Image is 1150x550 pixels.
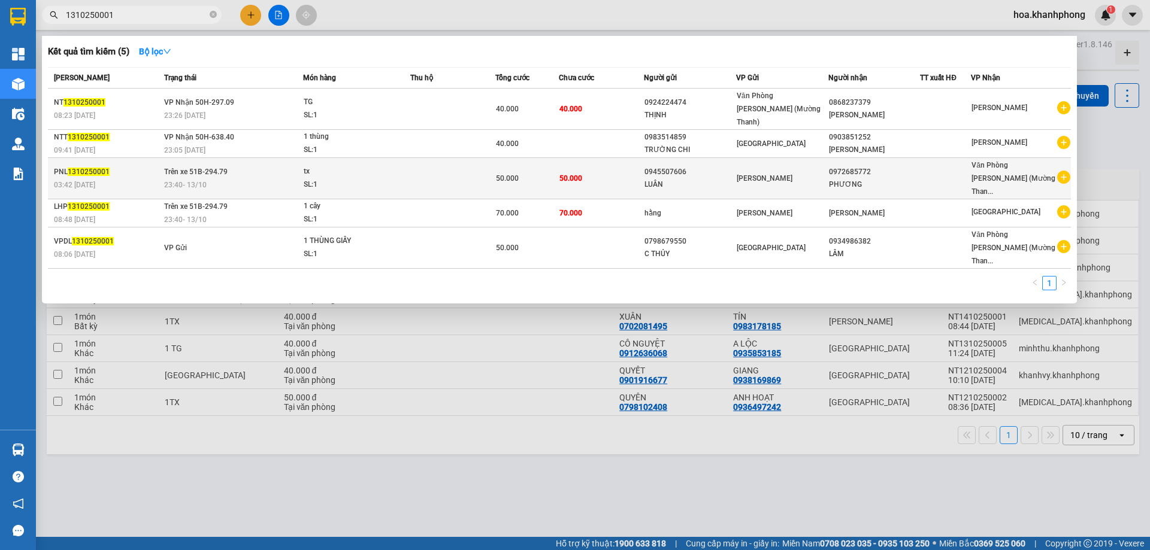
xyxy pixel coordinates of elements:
[496,209,519,217] span: 70.000
[737,174,792,183] span: [PERSON_NAME]
[68,168,110,176] span: 1310250001
[164,215,207,224] span: 23:40 - 13/10
[972,230,1055,265] span: Văn Phòng [PERSON_NAME] (Mường Than...
[1060,279,1067,286] span: right
[164,146,205,154] span: 23:05 [DATE]
[920,74,957,82] span: TT xuất HĐ
[1057,101,1070,114] span: plus-circle
[304,109,394,122] div: SL: 1
[13,498,24,509] span: notification
[496,244,519,252] span: 50.000
[971,74,1000,82] span: VP Nhận
[644,248,736,260] div: C THỦY
[164,111,205,120] span: 23:26 [DATE]
[12,168,25,180] img: solution-icon
[559,209,582,217] span: 70.000
[54,166,161,178] div: PNL
[54,181,95,189] span: 03:42 [DATE]
[66,8,207,22] input: Tìm tên, số ĐT hoặc mã đơn
[644,178,736,191] div: LUÂN
[559,74,594,82] span: Chưa cước
[737,92,821,126] span: Văn Phòng [PERSON_NAME] (Mường Thanh)
[972,208,1040,216] span: [GEOGRAPHIC_DATA]
[559,174,582,183] span: 50.000
[12,443,25,456] img: warehouse-icon
[644,96,736,109] div: 0924224474
[644,207,736,220] div: hằng
[304,248,394,261] div: SL: 1
[303,74,336,82] span: Món hàng
[1057,240,1070,253] span: plus-circle
[12,78,25,90] img: warehouse-icon
[63,98,105,107] span: 1310250001
[829,178,920,191] div: PHƯƠNG
[737,139,806,148] span: [GEOGRAPHIC_DATA]
[829,144,920,156] div: [PERSON_NAME]
[644,166,736,178] div: 0945507606
[304,96,394,109] div: TG
[972,104,1027,112] span: [PERSON_NAME]
[139,47,171,56] strong: Bộ lọc
[54,111,95,120] span: 08:23 [DATE]
[50,11,58,19] span: search
[164,202,228,211] span: Trên xe 51B-294.79
[828,74,867,82] span: Người nhận
[54,96,161,109] div: NT
[304,200,394,213] div: 1 cây
[829,166,920,178] div: 0972685772
[1028,276,1042,290] button: left
[1043,276,1056,290] a: 1
[1042,276,1057,290] li: 1
[164,168,228,176] span: Trên xe 51B-294.79
[737,209,792,217] span: [PERSON_NAME]
[644,235,736,248] div: 0798679550
[304,235,394,248] div: 1 THÙNG GIẤY
[644,109,736,121] div: THỊNH
[13,471,24,482] span: question-circle
[972,161,1055,196] span: Văn Phòng [PERSON_NAME] (Mường Than...
[54,235,161,248] div: VPDL
[54,215,95,224] span: 08:48 [DATE]
[1057,171,1070,184] span: plus-circle
[829,109,920,121] div: [PERSON_NAME]
[12,138,25,150] img: warehouse-icon
[304,130,394,144] div: 1 thùng
[829,207,920,220] div: [PERSON_NAME]
[829,96,920,109] div: 0868237379
[54,131,161,144] div: NTT
[559,105,582,113] span: 40.000
[736,74,759,82] span: VP Gửi
[1057,276,1071,290] button: right
[496,139,519,148] span: 40.000
[68,133,110,141] span: 1310250001
[48,45,129,58] h3: Kết quả tìm kiếm ( 5 )
[304,144,394,157] div: SL: 1
[164,74,196,82] span: Trạng thái
[210,11,217,18] span: close-circle
[10,8,26,26] img: logo-vxr
[496,105,519,113] span: 40.000
[164,181,207,189] span: 23:40 - 13/10
[495,74,529,82] span: Tổng cước
[72,237,114,245] span: 1310250001
[1031,279,1039,286] span: left
[12,108,25,120] img: warehouse-icon
[304,165,394,178] div: tx
[496,174,519,183] span: 50.000
[410,74,433,82] span: Thu hộ
[54,200,161,213] div: LHP
[644,131,736,144] div: 0983514859
[129,42,181,61] button: Bộ lọcdown
[972,138,1027,147] span: [PERSON_NAME]
[13,525,24,536] span: message
[68,202,110,211] span: 1310250001
[829,131,920,144] div: 0903851252
[1028,276,1042,290] li: Previous Page
[163,47,171,56] span: down
[1057,205,1070,218] span: plus-circle
[54,250,95,259] span: 08:06 [DATE]
[304,178,394,192] div: SL: 1
[1057,136,1070,149] span: plus-circle
[644,144,736,156] div: TRƯỜNG CHI
[54,146,95,154] span: 09:41 [DATE]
